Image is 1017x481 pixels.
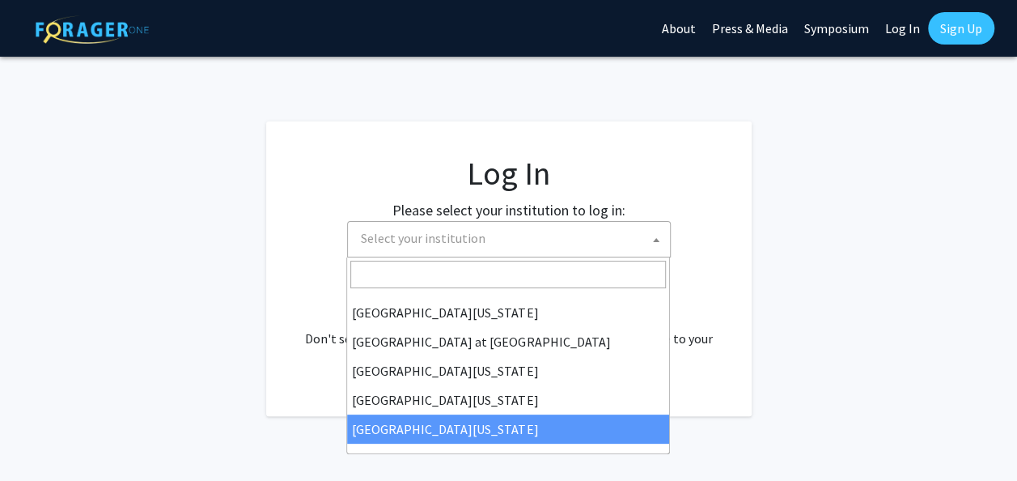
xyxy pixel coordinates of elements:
[36,15,149,44] img: ForagerOne Logo
[347,356,669,385] li: [GEOGRAPHIC_DATA][US_STATE]
[12,408,69,469] iframe: Chat
[299,154,719,193] h1: Log In
[347,327,669,356] li: [GEOGRAPHIC_DATA] at [GEOGRAPHIC_DATA]
[350,261,666,288] input: Search
[347,415,669,444] li: [GEOGRAPHIC_DATA][US_STATE]
[392,199,625,221] label: Please select your institution to log in:
[347,385,669,415] li: [GEOGRAPHIC_DATA][US_STATE]
[347,298,669,327] li: [GEOGRAPHIC_DATA][US_STATE]
[928,12,994,45] a: Sign Up
[347,221,671,258] span: Select your institution
[354,222,670,255] span: Select your institution
[299,290,719,368] div: No account? . Don't see your institution? about bringing ForagerOne to your institution.
[361,230,485,246] span: Select your institution
[347,444,669,473] li: [PERSON_NAME][GEOGRAPHIC_DATA]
